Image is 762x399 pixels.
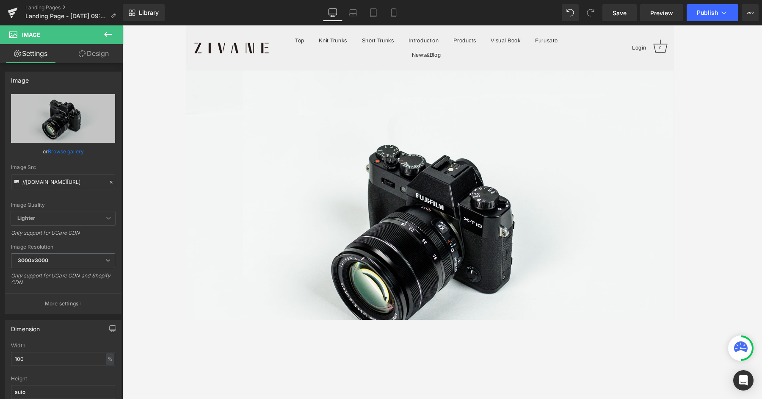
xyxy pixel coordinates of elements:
[687,4,738,21] button: Publish
[25,13,107,19] span: Landing Page - [DATE] 09:49:55
[11,272,115,291] div: Only support for UCare CDN and Shopify CDN
[343,4,363,21] a: Laptop
[22,31,40,38] span: Image
[45,300,79,308] p: More settings
[650,8,673,17] span: Preview
[11,230,115,242] div: Only support for UCare CDN
[63,44,124,63] a: Design
[742,4,759,21] button: More
[562,4,579,21] button: Undo
[139,9,159,17] span: Library
[733,370,754,391] div: Open Intercom Messenger
[48,144,84,159] a: Browse gallery
[363,4,384,21] a: Tablet
[582,4,599,21] button: Redo
[613,8,627,17] span: Save
[11,202,115,208] div: Image Quality
[106,353,114,365] div: %
[697,9,718,16] span: Publish
[11,352,115,366] input: auto
[17,215,35,221] b: Lighter
[384,4,404,21] a: Mobile
[11,321,40,332] div: Dimension
[11,385,115,399] input: auto
[640,4,683,21] a: Preview
[11,175,115,189] input: Link
[11,376,115,382] div: Height
[11,343,115,349] div: Width
[18,257,48,263] b: 3000x3000
[323,4,343,21] a: Desktop
[123,4,165,21] a: New Library
[11,147,115,156] div: or
[11,72,29,84] div: Image
[11,164,115,170] div: Image Src
[5,294,121,313] button: More settings
[11,244,115,250] div: Image Resolution
[25,4,123,11] a: Landing Pages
